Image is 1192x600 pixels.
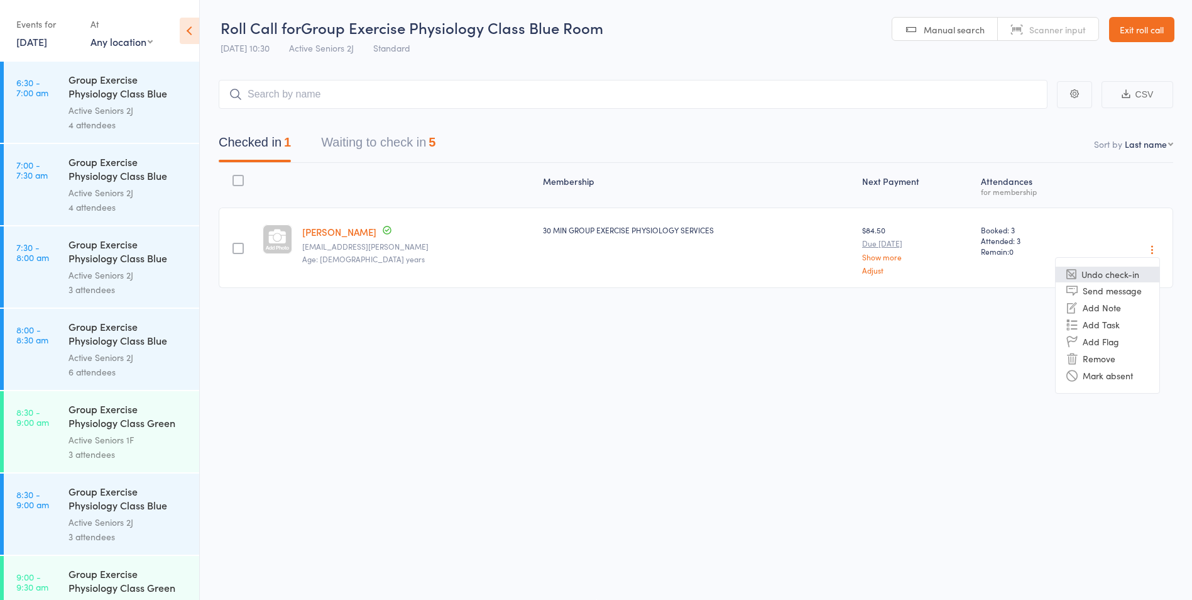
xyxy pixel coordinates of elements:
a: 8:00 -8:30 amGroup Exercise Physiology Class Blue RoomActive Seniors 2J6 attendees [4,309,199,390]
div: 3 attendees [68,447,189,462]
div: Group Exercise Physiology Class Blue Room [68,155,189,186]
span: Scanner input [1029,23,1086,36]
li: Send message [1056,282,1159,299]
div: Active Seniors 2J [68,350,189,365]
a: 7:00 -7:30 amGroup Exercise Physiology Class Blue RoomActive Seniors 2J4 attendees [4,144,199,225]
div: Group Exercise Physiology Class Blue Room [68,319,189,350]
time: 8:30 - 9:00 am [16,407,49,427]
a: [DATE] [16,35,47,48]
a: Show more [862,253,971,261]
span: Age: [DEMOGRAPHIC_DATA] years [302,253,425,264]
input: Search by name [219,80,1047,109]
div: Active Seniors 2J [68,515,189,530]
li: Add Task [1056,316,1159,333]
div: Events for [16,14,78,35]
li: Add Note [1056,299,1159,316]
span: Standard [373,42,410,54]
span: Manual search [924,23,985,36]
div: Group Exercise Physiology Class Blue Room [68,72,189,103]
span: [DATE] 10:30 [221,42,270,54]
div: Membership [538,169,857,202]
a: Exit roll call [1109,17,1174,42]
div: $84.50 [862,225,971,274]
div: 5 [429,135,435,149]
button: Waiting to check in5 [321,129,435,162]
div: 4 attendees [68,200,189,214]
div: 3 attendees [68,530,189,544]
small: Due [DATE] [862,239,971,248]
a: 6:30 -7:00 amGroup Exercise Physiology Class Blue RoomActive Seniors 2J4 attendees [4,62,199,143]
button: CSV [1102,81,1173,108]
div: Group Exercise Physiology Class Blue Room [68,484,189,515]
span: Active Seniors 2J [289,42,354,54]
span: 0 [1009,246,1014,257]
span: Attended: 3 [981,235,1087,246]
a: [PERSON_NAME] [302,225,376,238]
span: Remain: [981,246,1087,257]
div: Next Payment [857,169,976,202]
div: 4 attendees [68,118,189,132]
div: Group Exercise Physiology Class Blue Room [68,237,189,268]
time: 8:30 - 9:00 am [16,489,49,509]
div: Active Seniors 2J [68,103,189,118]
span: Group Exercise Physiology Class Blue Room [301,17,603,38]
div: Group Exercise Physiology Class Green Room [68,402,189,433]
a: Adjust [862,266,971,274]
div: 6 attendees [68,365,189,379]
small: dandh.woolley@bigpond.con [302,242,533,251]
span: Booked: 3 [981,225,1087,235]
li: Add Flag [1056,333,1159,350]
div: Any location [90,35,153,48]
time: 7:30 - 8:00 am [16,242,49,262]
time: 8:00 - 8:30 am [16,325,48,345]
div: At [90,14,153,35]
div: for membership [981,187,1087,196]
div: Active Seniors 2J [68,268,189,282]
div: Group Exercise Physiology Class Green Room [68,567,189,597]
time: 7:00 - 7:30 am [16,160,48,180]
li: Mark absent [1056,367,1159,384]
a: 8:30 -9:00 amGroup Exercise Physiology Class Blue RoomActive Seniors 2J3 attendees [4,474,199,555]
div: Active Seniors 1F [68,433,189,447]
div: 1 [284,135,291,149]
a: 7:30 -8:00 amGroup Exercise Physiology Class Blue RoomActive Seniors 2J3 attendees [4,226,199,308]
div: Active Seniors 2J [68,186,189,200]
button: Checked in1 [219,129,291,162]
li: Remove [1056,350,1159,367]
div: 30 MIN GROUP EXERCISE PHYSIOLOGY SERVICES [543,225,852,235]
a: 8:30 -9:00 amGroup Exercise Physiology Class Green RoomActive Seniors 1F3 attendees [4,391,199,472]
label: Sort by [1094,138,1122,150]
time: 9:00 - 9:30 am [16,572,48,592]
time: 6:30 - 7:00 am [16,77,48,97]
li: Undo check-in [1056,267,1159,282]
div: Last name [1125,138,1167,150]
span: Roll Call for [221,17,301,38]
div: 3 attendees [68,282,189,297]
div: Atten­dances [976,169,1092,202]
